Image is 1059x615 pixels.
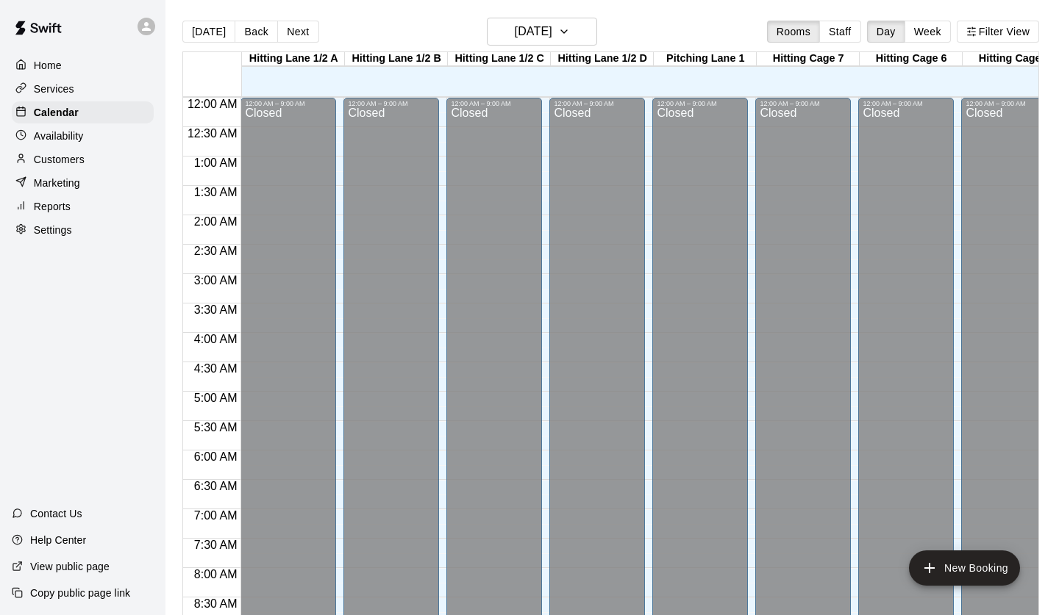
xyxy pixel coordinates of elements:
span: 12:30 AM [184,127,241,140]
p: Marketing [34,176,80,190]
div: Hitting Lane 1/2 B [345,52,448,66]
h6: [DATE] [515,21,552,42]
div: Pitching Lane 1 [654,52,757,66]
p: Calendar [34,105,79,120]
div: Hitting Lane 1/2 D [551,52,654,66]
div: 12:00 AM – 9:00 AM [348,100,435,107]
span: 2:30 AM [190,245,241,257]
span: 1:30 AM [190,186,241,198]
div: 12:00 AM – 9:00 AM [657,100,744,107]
button: [DATE] [487,18,597,46]
p: View public page [30,559,110,574]
button: Rooms [767,21,820,43]
span: 12:00 AM [184,98,241,110]
span: 8:00 AM [190,568,241,580]
p: Copy public page link [30,586,130,600]
p: Services [34,82,74,96]
div: 12:00 AM – 9:00 AM [863,100,949,107]
p: Reports [34,199,71,214]
a: Settings [12,219,154,241]
span: 8:30 AM [190,597,241,610]
p: Help Center [30,533,86,547]
a: Reports [12,195,154,217]
div: Hitting Cage 6 [860,52,963,66]
button: Day [867,21,905,43]
a: Availability [12,125,154,147]
span: 4:30 AM [190,362,241,375]
span: 5:30 AM [190,421,241,434]
span: 7:30 AM [190,539,241,551]
p: Settings [34,223,72,237]
div: 12:00 AM – 9:00 AM [245,100,332,107]
span: 1:00 AM [190,157,241,169]
a: Services [12,78,154,100]
div: 12:00 AM – 9:00 AM [554,100,641,107]
a: Home [12,54,154,76]
div: Hitting Lane 1/2 A [242,52,345,66]
div: Hitting Lane 1/2 C [448,52,551,66]
span: 7:00 AM [190,509,241,522]
span: 4:00 AM [190,333,241,345]
button: [DATE] [182,21,235,43]
span: 5:00 AM [190,392,241,404]
span: 3:00 AM [190,274,241,287]
p: Home [34,58,62,73]
div: 12:00 AM – 9:00 AM [966,100,1052,107]
button: add [909,550,1020,586]
span: 6:30 AM [190,480,241,492]
span: 6:00 AM [190,450,241,463]
a: Marketing [12,172,154,194]
div: 12:00 AM – 9:00 AM [451,100,538,107]
div: Hitting Cage 7 [757,52,860,66]
p: Availability [34,129,84,143]
button: Week [905,21,951,43]
span: 2:00 AM [190,215,241,228]
button: Next [277,21,318,43]
button: Filter View [957,21,1039,43]
a: Calendar [12,101,154,123]
p: Contact Us [30,506,82,521]
button: Back [235,21,278,43]
a: Customers [12,148,154,170]
div: 12:00 AM – 9:00 AM [760,100,846,107]
button: Staff [819,21,861,43]
p: Customers [34,152,85,167]
span: 3:30 AM [190,303,241,316]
